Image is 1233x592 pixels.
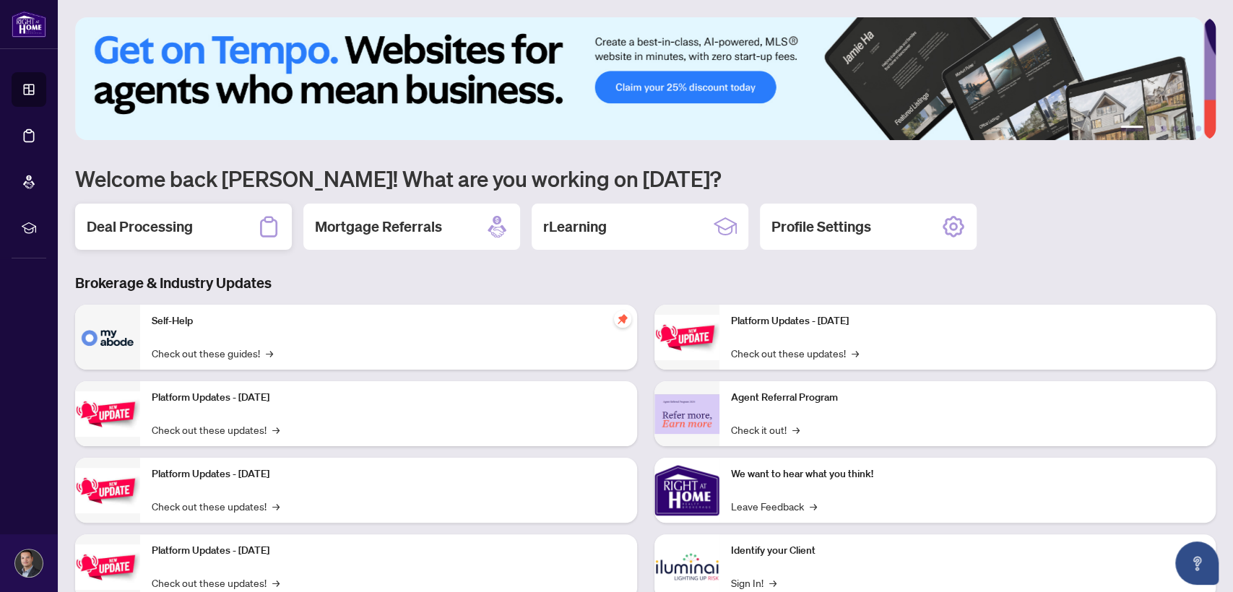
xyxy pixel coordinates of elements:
[1195,126,1201,131] button: 6
[1175,541,1219,585] button: Open asap
[1172,126,1178,131] button: 4
[771,217,871,237] h2: Profile Settings
[272,498,280,514] span: →
[152,390,626,406] p: Platform Updates - [DATE]
[769,575,776,591] span: →
[731,422,800,438] a: Check it out!→
[272,575,280,591] span: →
[152,313,626,329] p: Self-Help
[1120,126,1143,131] button: 1
[75,305,140,370] img: Self-Help
[152,498,280,514] a: Check out these updates!→
[152,345,273,361] a: Check out these guides!→
[315,217,442,237] h2: Mortgage Referrals
[654,315,719,360] img: Platform Updates - June 23, 2025
[15,549,43,577] img: Profile Icon
[75,391,140,437] img: Platform Updates - September 16, 2025
[1149,126,1155,131] button: 2
[614,310,631,328] span: pushpin
[75,468,140,513] img: Platform Updates - July 21, 2025
[75,17,1203,140] img: Slide 0
[152,543,626,559] p: Platform Updates - [DATE]
[266,345,273,361] span: →
[543,217,607,237] h2: rLearning
[75,544,140,590] img: Platform Updates - July 8, 2025
[12,11,46,38] img: logo
[792,422,800,438] span: →
[1184,126,1190,131] button: 5
[152,422,280,438] a: Check out these updates!→
[810,498,817,514] span: →
[654,458,719,523] img: We want to hear what you think!
[731,498,817,514] a: Leave Feedback→
[87,217,193,237] h2: Deal Processing
[731,466,1205,482] p: We want to hear what you think!
[731,313,1205,329] p: Platform Updates - [DATE]
[731,390,1205,406] p: Agent Referral Program
[731,575,776,591] a: Sign In!→
[731,345,859,361] a: Check out these updates!→
[152,466,626,482] p: Platform Updates - [DATE]
[852,345,859,361] span: →
[1161,126,1167,131] button: 3
[272,422,280,438] span: →
[654,394,719,434] img: Agent Referral Program
[152,575,280,591] a: Check out these updates!→
[75,273,1216,293] h3: Brokerage & Industry Updates
[75,165,1216,192] h1: Welcome back [PERSON_NAME]! What are you working on [DATE]?
[731,543,1205,559] p: Identify your Client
